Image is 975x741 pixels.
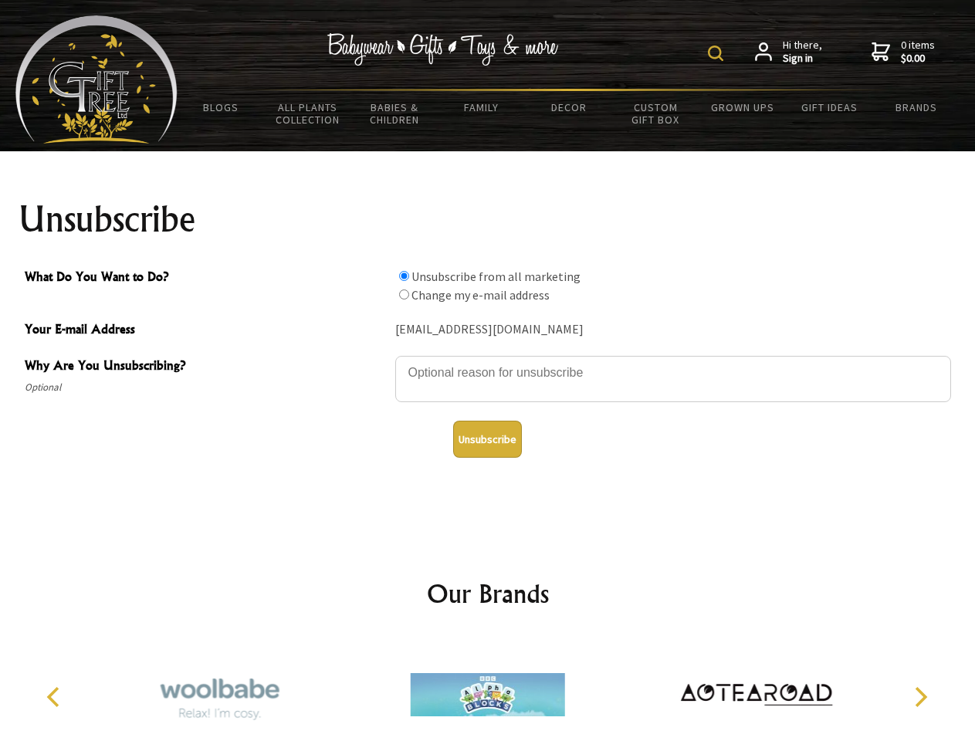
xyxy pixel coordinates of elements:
a: All Plants Collection [265,91,352,136]
button: Previous [39,680,73,714]
div: [EMAIL_ADDRESS][DOMAIN_NAME] [395,318,951,342]
a: Gift Ideas [786,91,873,123]
strong: $0.00 [901,52,935,66]
span: What Do You Want to Do? [25,267,388,289]
label: Unsubscribe from all marketing [411,269,581,284]
a: Family [438,91,526,123]
span: 0 items [901,38,935,66]
a: Custom Gift Box [612,91,699,136]
a: Decor [525,91,612,123]
span: Your E-mail Address [25,320,388,342]
a: Grown Ups [699,91,786,123]
a: Babies & Children [351,91,438,136]
h1: Unsubscribe [19,201,957,238]
a: BLOGS [178,91,265,123]
h2: Our Brands [31,575,945,612]
a: Brands [873,91,960,123]
input: What Do You Want to Do? [399,271,409,281]
label: Change my e-mail address [411,287,550,303]
span: Optional [25,378,388,397]
input: What Do You Want to Do? [399,289,409,299]
img: product search [708,46,723,61]
strong: Sign in [783,52,822,66]
span: Hi there, [783,39,822,66]
img: Babywear - Gifts - Toys & more [327,33,559,66]
a: 0 items$0.00 [872,39,935,66]
span: Why Are You Unsubscribing? [25,356,388,378]
button: Next [903,680,937,714]
button: Unsubscribe [453,421,522,458]
img: Babyware - Gifts - Toys and more... [15,15,178,144]
textarea: Why Are You Unsubscribing? [395,356,951,402]
a: Hi there,Sign in [755,39,822,66]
